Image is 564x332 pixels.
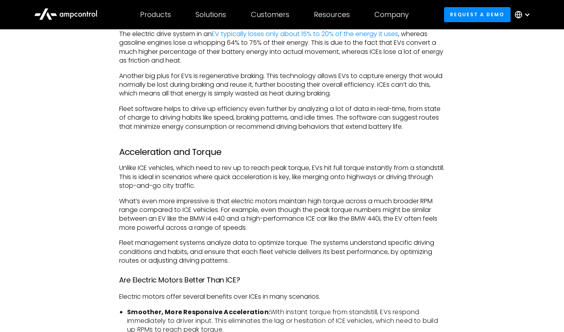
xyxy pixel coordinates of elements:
p: Electric motors offer several benefits over ICEs in many scenarios. [119,292,445,301]
div: Customers [251,10,289,19]
div: Company [374,10,409,19]
a: Request a demo [444,7,511,22]
div: Products [140,10,171,19]
p: Fleet software helps to drive up efficiency even further by analyzing a lot of data in real-time,... [119,105,445,131]
p: Another big plus for EVs is regenerative braking. This technology allows EVs to capture energy th... [119,72,445,98]
h3: Acceleration and Torque [119,147,445,157]
p: Fleet management systems analyze data to optimize torque. The systems understand specific driving... [119,239,445,265]
h4: Are Electric Motors Better Than ICE? [119,275,445,286]
p: The electric drive system in an , whereas gasoline engines lose a whopping 64% to 75% of their en... [119,30,445,65]
strong: Smoother, More Responsive Acceleration: [127,307,270,317]
p: Unlike ICE vehicles, which need to rev up to reach peak torque, EVs hit full torque instantly fro... [119,164,445,190]
div: Resources [314,10,350,19]
div: Solutions [196,10,226,19]
p: What’s even more impressive is that electric motors maintain high torque across a much broader RP... [119,197,445,233]
a: EV typically loses only about 15% to 20% of the energy it uses [212,29,398,38]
